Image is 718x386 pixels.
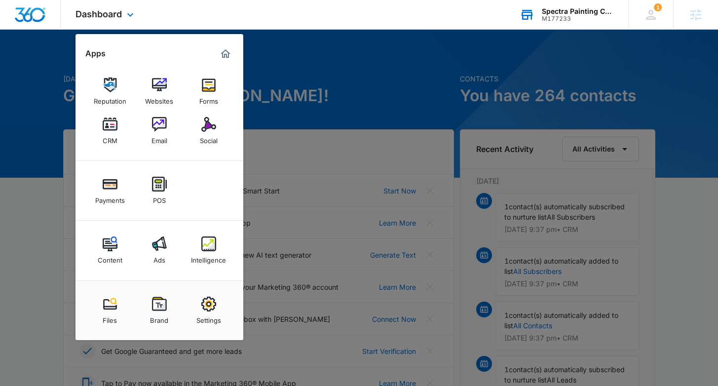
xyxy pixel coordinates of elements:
[542,7,614,15] div: account name
[145,92,173,105] div: Websites
[190,232,227,269] a: Intelligence
[95,192,125,204] div: Payments
[542,15,614,22] div: account id
[103,311,117,324] div: Files
[85,49,106,58] h2: Apps
[153,251,165,264] div: Ads
[91,292,129,329] a: Files
[141,172,178,209] a: POS
[91,172,129,209] a: Payments
[141,292,178,329] a: Brand
[141,112,178,150] a: Email
[190,292,227,329] a: Settings
[190,73,227,110] a: Forms
[151,132,167,145] div: Email
[91,73,129,110] a: Reputation
[200,132,218,145] div: Social
[153,192,166,204] div: POS
[654,3,662,11] span: 1
[654,3,662,11] div: notifications count
[150,311,168,324] div: Brand
[199,92,218,105] div: Forms
[196,311,221,324] div: Settings
[91,232,129,269] a: Content
[141,73,178,110] a: Websites
[190,112,227,150] a: Social
[91,112,129,150] a: CRM
[141,232,178,269] a: Ads
[191,251,226,264] div: Intelligence
[218,46,233,62] a: Marketing 360® Dashboard
[98,251,122,264] div: Content
[94,92,126,105] div: Reputation
[76,9,122,19] span: Dashboard
[103,132,117,145] div: CRM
